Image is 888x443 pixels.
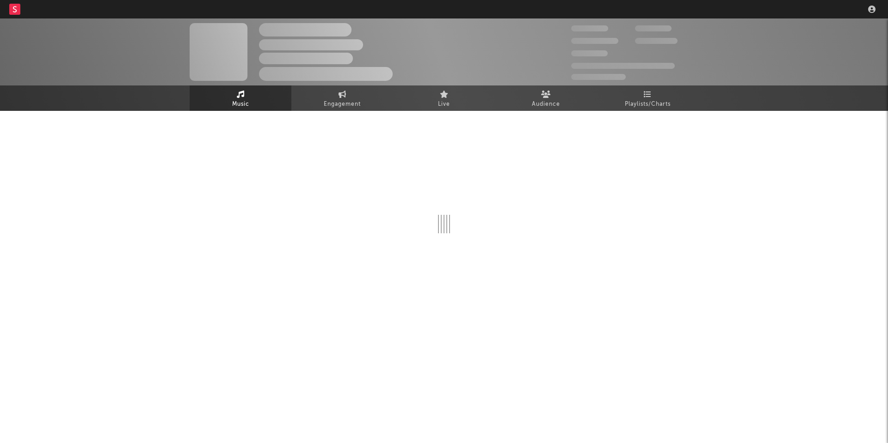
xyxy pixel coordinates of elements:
[393,85,495,111] a: Live
[232,99,249,110] span: Music
[532,99,560,110] span: Audience
[438,99,450,110] span: Live
[571,25,608,31] span: 300,000
[635,25,672,31] span: 100,000
[597,85,698,111] a: Playlists/Charts
[625,99,671,110] span: Playlists/Charts
[495,85,597,111] a: Audience
[571,50,608,56] span: 100,000
[635,38,678,44] span: 1,000,000
[571,38,618,44] span: 50,000,000
[571,63,675,69] span: 50,000,000 Monthly Listeners
[190,85,291,111] a: Music
[291,85,393,111] a: Engagement
[571,74,626,80] span: Jump Score: 85.0
[324,99,361,110] span: Engagement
